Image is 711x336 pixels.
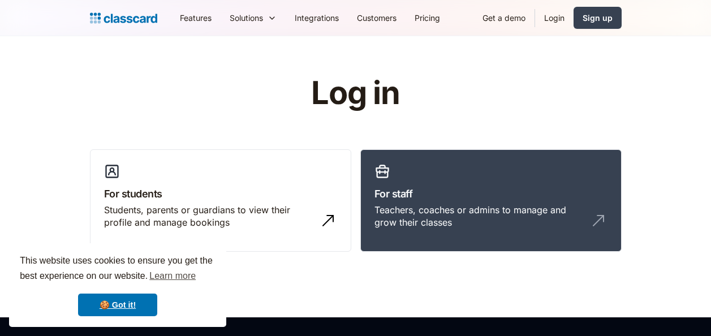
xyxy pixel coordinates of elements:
a: For studentsStudents, parents or guardians to view their profile and manage bookings [90,149,351,252]
div: Solutions [230,12,263,24]
div: cookieconsent [9,243,226,327]
a: Get a demo [473,5,535,31]
a: home [90,10,157,26]
a: Sign up [574,7,622,29]
a: Features [171,5,221,31]
a: For staffTeachers, coaches or admins to manage and grow their classes [360,149,622,252]
a: dismiss cookie message [78,294,157,316]
a: Pricing [406,5,449,31]
div: Students, parents or guardians to view their profile and manage bookings [104,204,314,229]
a: Login [535,5,574,31]
h3: For staff [374,186,607,201]
h3: For students [104,186,337,201]
a: learn more about cookies [148,268,197,285]
a: Integrations [286,5,348,31]
div: Sign up [583,12,613,24]
div: Solutions [221,5,286,31]
span: This website uses cookies to ensure you get the best experience on our website. [20,254,216,285]
h1: Log in [176,76,535,111]
a: Customers [348,5,406,31]
div: Teachers, coaches or admins to manage and grow their classes [374,204,585,229]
